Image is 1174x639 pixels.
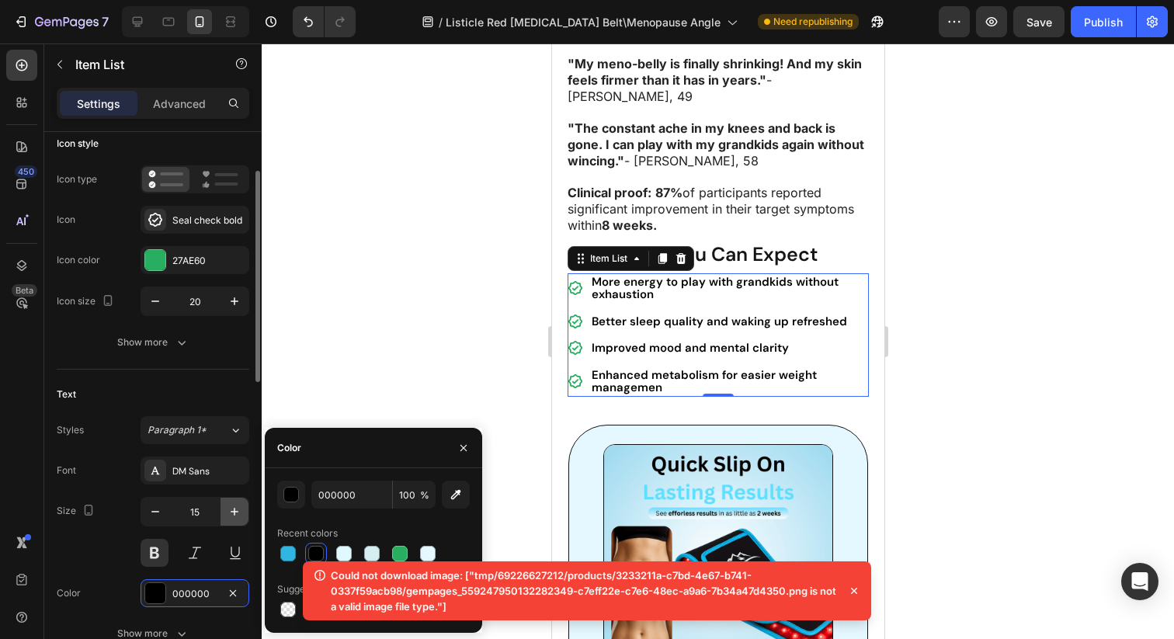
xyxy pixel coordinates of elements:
[293,6,356,37] div: Undo/Redo
[141,416,249,444] button: Paragraph 1*
[1121,563,1158,600] div: Open Intercom Messenger
[57,387,76,401] div: Text
[57,464,76,478] div: Font
[277,441,301,455] div: Color
[172,587,217,601] div: 000000
[277,582,357,596] div: Suggested for you
[57,328,249,356] button: Show more
[172,464,245,478] div: DM Sans
[153,96,206,112] p: Advanced
[102,12,109,31] p: 7
[117,335,189,350] div: Show more
[420,488,429,502] span: %
[148,423,207,437] span: Paragraph 1*
[51,401,280,630] img: gempages_559247950132282349-7945fbcc-47b6-423b-ac2b-8986246b3629.png
[57,137,99,151] div: Icon style
[1013,6,1065,37] button: Save
[57,253,100,267] div: Icon color
[75,55,207,74] p: Item List
[311,481,392,509] input: Eg: FFFFFF
[1084,14,1123,30] div: Publish
[331,568,840,614] p: Could not download image: ["tmp/69226627212/products/3233211a-c7bd-4e67-b741-0337f59acb98/gempage...
[57,501,98,522] div: Size
[1071,6,1136,37] button: Publish
[172,214,245,227] div: Seal check bold
[1026,16,1052,29] span: Save
[57,172,97,186] div: Icon type
[15,165,37,178] div: 450
[57,213,75,227] div: Icon
[773,15,853,29] span: Need republishing
[446,14,721,30] span: Listicle Red [MEDICAL_DATA] Belt\Menopause Angle
[77,96,120,112] p: Settings
[6,6,116,37] button: 7
[439,14,443,30] span: /
[172,254,245,268] div: 27AE60
[552,43,884,639] iframe: Design area
[57,586,81,600] div: Color
[57,291,117,312] div: Icon size
[57,423,84,437] div: Styles
[277,526,338,540] div: Recent colors
[12,284,37,297] div: Beta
